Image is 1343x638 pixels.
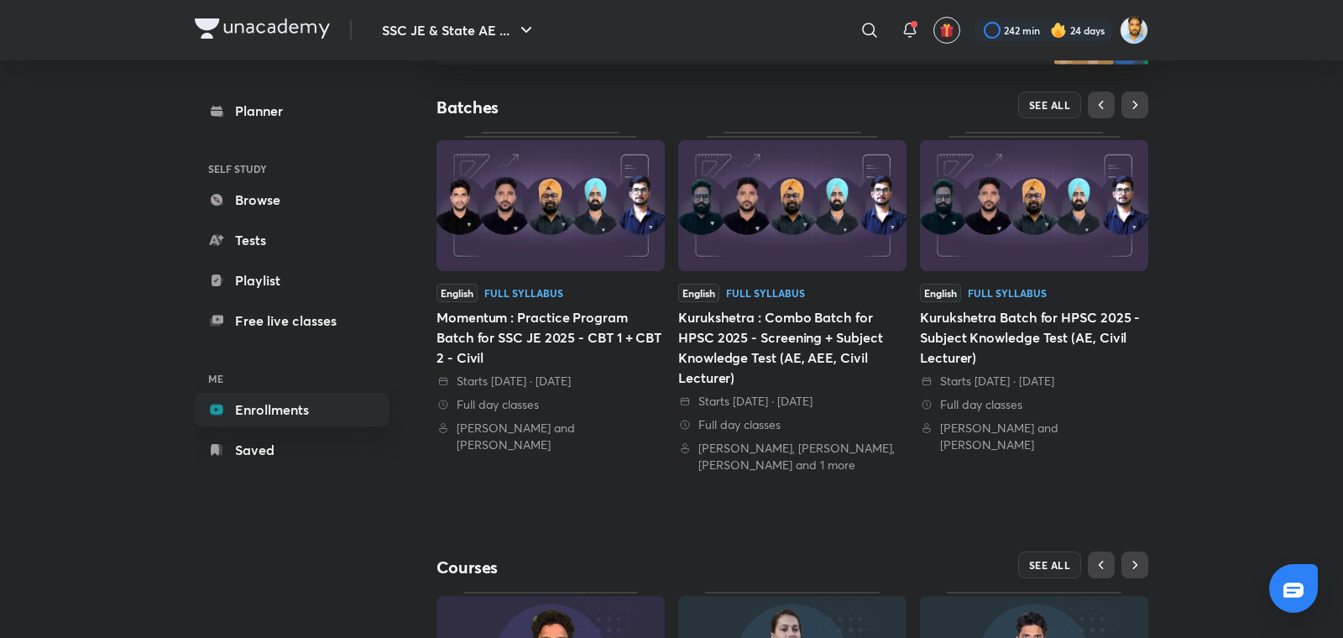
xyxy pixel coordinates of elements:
[968,288,1047,298] div: Full Syllabus
[933,17,960,44] button: avatar
[1018,92,1082,118] button: SEE ALL
[436,97,792,118] h4: Batches
[678,440,907,473] div: Shailesh Vaidya, Pramod Kumar, Paran Raj Bhatia and 1 more
[484,288,563,298] div: Full Syllabus
[195,393,389,426] a: Enrollments
[195,183,389,217] a: Browse
[678,416,907,433] div: Full day classes
[195,433,389,467] a: Saved
[195,304,389,337] a: Free live classes
[436,557,792,578] h4: Courses
[1029,99,1071,111] span: SEE ALL
[1120,16,1148,44] img: Kunal Pradeep
[1029,559,1071,571] span: SEE ALL
[726,288,805,298] div: Full Syllabus
[195,18,330,43] a: Company Logo
[195,223,389,257] a: Tests
[1018,552,1082,578] button: SEE ALL
[372,13,546,47] button: SSC JE & State AE ...
[436,373,665,390] div: Starts in 2 days · 5 Sept 2025
[436,132,665,453] a: ThumbnailEnglishFull SyllabusMomentum : Practice Program Batch for SSC JE 2025 - CBT 1 + CBT 2 - ...
[1050,22,1067,39] img: streak
[436,396,665,413] div: Full day classes
[436,307,665,368] div: Momentum : Practice Program Batch for SSC JE 2025 - CBT 1 + CBT 2 - Civil
[920,284,961,302] span: English
[678,132,907,473] a: ThumbnailEnglishFull SyllabusKurukshetra : Combo Batch for HPSC 2025 - Screening + Subject Knowle...
[920,420,1148,453] div: Shailesh Vaidya and Paran Raj Bhatia
[939,23,954,38] img: avatar
[920,396,1148,413] div: Full day classes
[920,132,1148,453] a: ThumbnailEnglishFull SyllabusKurukshetra Batch for HPSC 2025 - Subject Knowledge Test (AE, Civil ...
[195,94,389,128] a: Planner
[920,373,1148,390] div: Starts in 7 days · 10 Sept 2025
[678,140,907,271] img: Thumbnail
[195,264,389,297] a: Playlist
[920,140,1148,271] img: Thumbnail
[678,307,907,388] div: Kurukshetra : Combo Batch for HPSC 2025 - Screening + Subject Knowledge Test (AE, AEE, Civil Lect...
[920,307,1148,368] div: Kurukshetra Batch for HPSC 2025 - Subject Knowledge Test (AE, Civil Lecturer)
[678,284,719,302] span: English
[436,284,478,302] span: English
[436,420,665,453] div: Pramod Kumar and Praveen Kumar
[678,393,907,410] div: Starts in 7 days · 10 Sept 2025
[195,364,389,393] h6: ME
[195,18,330,39] img: Company Logo
[436,140,665,271] img: Thumbnail
[195,154,389,183] h6: SELF STUDY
